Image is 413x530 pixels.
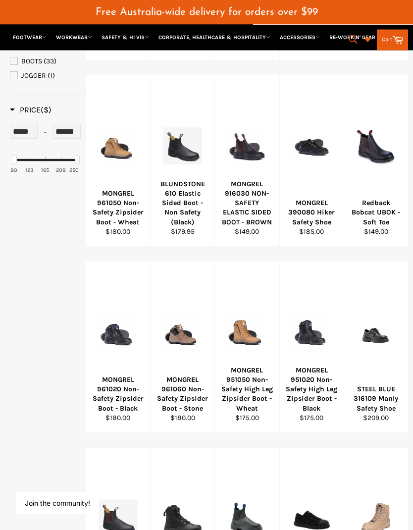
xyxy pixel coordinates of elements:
div: STEEL BLUE 316109 Manly Safety Shoe [350,385,402,414]
a: MONGREL 951020 Non-Safety High Leg Zipsider Boot - BlackMONGREL 951020 Non-Safety High Leg Zipsid... [279,262,344,433]
img: MONGREL 961020 Non-Safety Zipsider Boot - Black [99,313,138,352]
span: JOGGER [21,72,46,80]
a: ACCESSORIES [276,30,324,45]
img: BLUNDSTONE 610 Elastic Sided Boot - Non Safety (Black) [163,128,202,165]
div: MONGREL 951050 Non-Safety High Leg Zipsider Boot - Wheat [221,366,273,414]
div: MONGREL 916030 NON-SAFETY ELASTIC SIDED BOOT - BROWN [221,180,273,227]
a: STEEL BLUE 316109 Manly Safety ShoeSTEEL BLUE 316109 Manly Safety Shoe$209.00 [344,262,408,433]
div: $209.00 [350,414,402,423]
a: WORKWEAR [52,30,96,45]
a: CORPORATE, HEALTHCARE & HOSPITALITY [155,30,274,45]
a: BLUNDSTONE 610 Elastic Sided Boot - Non Safety (Black)BLUNDSTONE 610 Elastic Sided Boot - Non Saf... [150,76,214,247]
div: 208 [56,167,66,174]
a: SAFETY & HI VIS [98,30,153,45]
div: MONGREL 961050 Non-Safety Zipsider Boot - Wheat [92,189,144,227]
a: Redback Bobcat UBOK - Soft ToeRedback Bobcat UBOK - Soft Toe$149.00 [344,76,408,247]
div: $179.95 [157,227,208,237]
img: MONGREL 951050 Non-Safety High Leg Zipsider Boot - Wheat [227,313,266,352]
span: (33) [44,57,56,66]
div: $180.00 [92,227,144,237]
div: BLUNDSTONE 610 Elastic Sided Boot - Non Safety (Black) [157,180,208,227]
a: MONGREL 961050 Non-Safety Zipsider Boot - WheatMONGREL 961050 Non-Safety Zipsider Boot - Wheat$18... [86,76,150,247]
div: $185.00 [286,227,337,237]
div: MONGREL 961060 Non-Safety Zipsider Boot - Stone [157,375,208,414]
div: $180.00 [92,414,144,423]
img: MONGREL 916030 NON-SAFETY ELASTIC SIDED BOOT - BROWN [227,128,266,164]
img: Redback Bobcat UBOK - Soft Toe [357,126,396,167]
div: 250 [69,167,79,174]
a: RE-WORKIN' GEAR [325,30,379,45]
img: MONGREL 961050 Non-Safety Zipsider Boot - Wheat [99,127,138,166]
div: - [38,124,52,142]
a: MONGREL 916030 NON-SAFETY ELASTIC SIDED BOOT - BROWNMONGREL 916030 NON-SAFETY ELASTIC SIDED BOOT ... [214,76,279,247]
div: MONGREL 961020 Non-Safety Zipsider Boot - Black [92,375,144,414]
img: MONGREL 961060 Non-Safety Zipsider Boot - Stone [163,313,202,352]
img: STEEL BLUE 316109 Manly Safety Shoe [357,316,396,350]
a: BOOTS [10,56,81,67]
h3: Price($) [10,106,52,115]
img: MONGREL 390080 Hiker Safety Shoe [292,134,331,159]
div: $149.00 [221,227,273,237]
span: (1) [48,72,55,80]
div: $180.00 [157,414,208,423]
a: FOOTWEAR [9,30,51,45]
div: Redback Bobcat UBOK - Soft Toe [350,199,402,227]
div: MONGREL 390080 Hiker Safety Shoe [286,199,337,227]
div: 123 [25,167,34,174]
a: MONGREL 961020 Non-Safety Zipsider Boot - BlackMONGREL 961020 Non-Safety Zipsider Boot - Black$18... [86,262,150,433]
div: MONGREL 951020 Non-Safety High Leg Zipsider Boot - Black [286,366,337,414]
span: BOOTS [21,57,42,66]
div: 165 [41,167,49,174]
a: MONGREL 951050 Non-Safety High Leg Zipsider Boot - WheatMONGREL 951050 Non-Safety High Leg Zipsid... [214,262,279,433]
a: JOGGER [10,71,81,82]
span: ($) [41,106,52,115]
a: MONGREL 390080 Hiker Safety ShoeMONGREL 390080 Hiker Safety Shoe$185.00 [279,76,344,247]
input: Min Price [10,124,38,139]
button: Join the community! [25,499,90,507]
div: $175.00 [221,414,273,423]
span: Free Australia-wide delivery for orders over $99 [96,7,318,17]
div: $175.00 [286,414,337,423]
div: 80 [10,167,17,174]
div: $149.00 [350,227,402,237]
a: MONGREL 961060 Non-Safety Zipsider Boot - StoneMONGREL 961060 Non-Safety Zipsider Boot - Stone$18... [150,262,214,433]
input: Max Price [52,124,80,139]
span: Price [10,106,52,115]
a: Cart [377,30,408,51]
img: MONGREL 951020 Non-Safety High Leg Zipsider Boot - Black [292,313,331,352]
